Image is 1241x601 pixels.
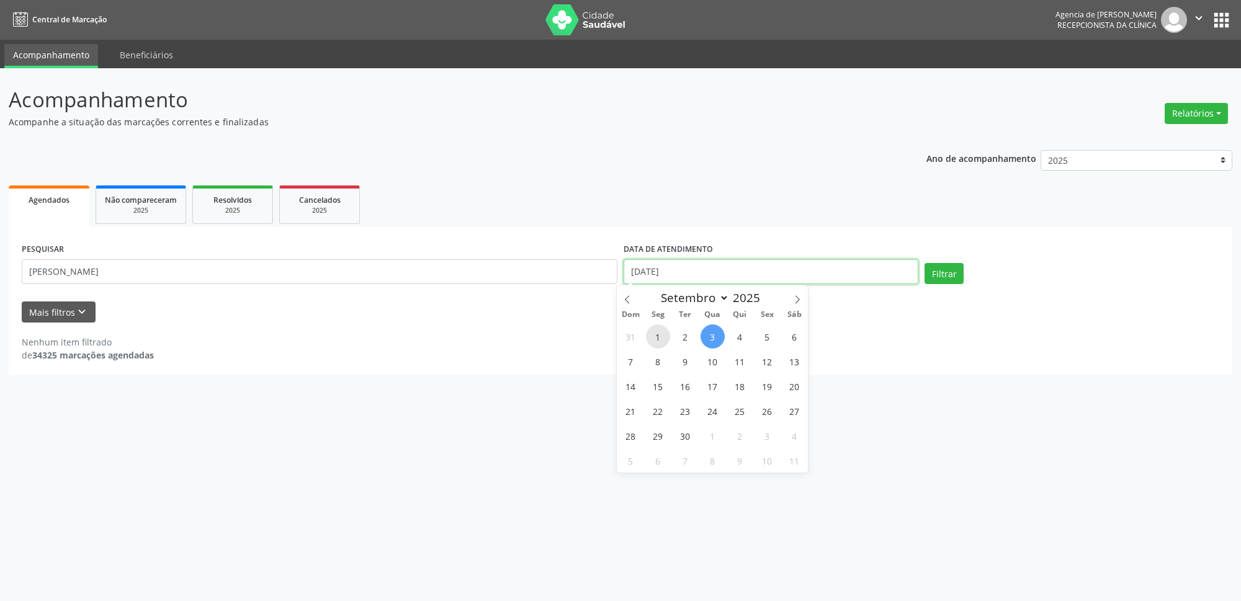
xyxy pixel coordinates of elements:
[299,195,341,205] span: Cancelados
[755,448,779,473] span: Outubro 10, 2025
[646,374,670,398] span: Setembro 15, 2025
[289,206,351,215] div: 2025
[1165,103,1228,124] button: Relatórios
[726,311,753,319] span: Qui
[728,448,752,473] span: Outubro 9, 2025
[646,424,670,448] span: Setembro 29, 2025
[32,14,107,25] span: Central de Marcação
[202,206,264,215] div: 2025
[1161,7,1187,33] img: img
[619,374,643,398] span: Setembro 14, 2025
[1211,9,1232,31] button: apps
[673,324,697,349] span: Setembro 2, 2025
[646,324,670,349] span: Setembro 1, 2025
[782,349,807,373] span: Setembro 13, 2025
[646,399,670,423] span: Setembro 22, 2025
[4,44,98,68] a: Acompanhamento
[673,349,697,373] span: Setembro 9, 2025
[673,399,697,423] span: Setembro 23, 2025
[673,424,697,448] span: Setembro 30, 2025
[782,448,807,473] span: Outubro 11, 2025
[624,259,918,284] input: Selecione um intervalo
[22,336,154,349] div: Nenhum item filtrado
[755,399,779,423] span: Setembro 26, 2025
[22,259,617,284] input: Nome, código do beneficiário ou CPF
[701,349,725,373] span: Setembro 10, 2025
[213,195,252,205] span: Resolvidos
[619,324,643,349] span: Agosto 31, 2025
[671,311,699,319] span: Ter
[753,311,781,319] span: Sex
[755,374,779,398] span: Setembro 19, 2025
[9,84,865,115] p: Acompanhamento
[701,374,725,398] span: Setembro 17, 2025
[755,324,779,349] span: Setembro 5, 2025
[32,349,154,361] strong: 34325 marcações agendadas
[728,324,752,349] span: Setembro 4, 2025
[782,324,807,349] span: Setembro 6, 2025
[22,301,96,323] button: Mais filtroskeyboard_arrow_down
[728,349,752,373] span: Setembro 11, 2025
[701,399,725,423] span: Setembro 24, 2025
[728,424,752,448] span: Outubro 2, 2025
[22,349,154,362] div: de
[22,240,64,259] label: PESQUISAR
[729,290,770,306] input: Year
[782,399,807,423] span: Setembro 27, 2025
[1187,7,1211,33] button: 
[701,324,725,349] span: Setembro 3, 2025
[111,44,182,66] a: Beneficiários
[624,240,713,259] label: DATA DE ATENDIMENTO
[755,349,779,373] span: Setembro 12, 2025
[646,448,670,473] span: Outubro 6, 2025
[926,150,1036,166] p: Ano de acompanhamento
[728,374,752,398] span: Setembro 18, 2025
[655,289,730,306] select: Month
[29,195,69,205] span: Agendados
[1055,9,1157,20] div: Agencia de [PERSON_NAME]
[699,311,726,319] span: Qua
[673,374,697,398] span: Setembro 16, 2025
[619,399,643,423] span: Setembro 21, 2025
[105,195,177,205] span: Não compareceram
[75,305,89,319] i: keyboard_arrow_down
[925,263,964,284] button: Filtrar
[782,374,807,398] span: Setembro 20, 2025
[617,311,644,319] span: Dom
[644,311,671,319] span: Seg
[619,424,643,448] span: Setembro 28, 2025
[1192,11,1206,25] i: 
[646,349,670,373] span: Setembro 8, 2025
[728,399,752,423] span: Setembro 25, 2025
[673,448,697,473] span: Outubro 7, 2025
[701,448,725,473] span: Outubro 8, 2025
[1057,20,1157,30] span: Recepcionista da clínica
[755,424,779,448] span: Outubro 3, 2025
[782,424,807,448] span: Outubro 4, 2025
[9,115,865,128] p: Acompanhe a situação das marcações correntes e finalizadas
[9,9,107,30] a: Central de Marcação
[701,424,725,448] span: Outubro 1, 2025
[619,349,643,373] span: Setembro 7, 2025
[105,206,177,215] div: 2025
[781,311,808,319] span: Sáb
[619,448,643,473] span: Outubro 5, 2025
